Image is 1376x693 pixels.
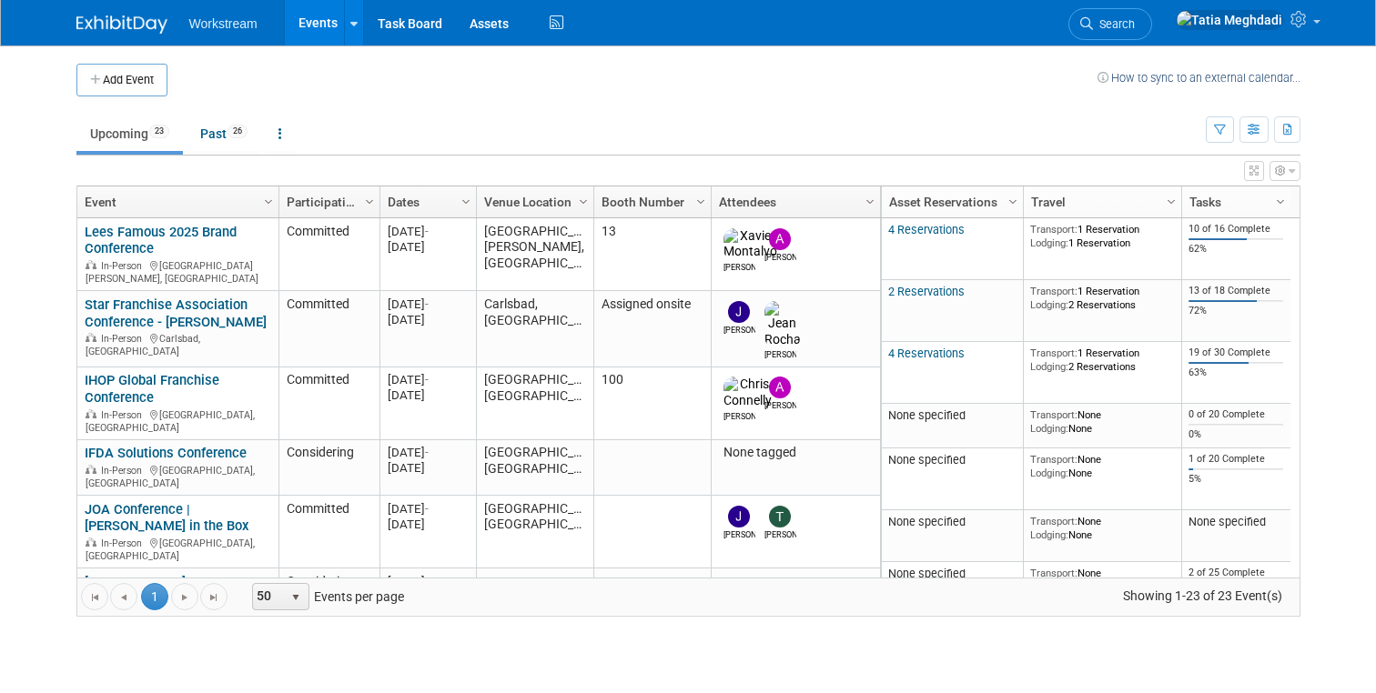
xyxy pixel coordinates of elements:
[888,453,966,467] span: None specified
[723,409,755,423] div: Chris Connelly
[1189,367,1283,379] div: 63%
[258,186,278,214] a: Column Settings
[1189,285,1283,297] div: 13 of 18 Complete
[764,398,796,412] div: Andrew Walters
[278,218,379,291] td: Committed
[693,195,708,209] span: Column Settings
[764,250,796,264] div: Andrew Walters
[425,446,429,459] span: -
[425,373,429,387] span: -
[1031,186,1169,217] a: Travel
[278,291,379,367] td: Committed
[723,527,755,541] div: Jacob Davis
[691,186,711,214] a: Column Settings
[459,195,473,209] span: Column Settings
[1030,453,1078,466] span: Transport:
[425,297,429,311] span: -
[1189,346,1283,359] div: 19 of 30 Complete
[425,502,429,516] span: -
[723,260,755,274] div: Xavier Montalvo
[1189,243,1283,256] div: 62%
[728,506,750,527] img: Jacob Davis
[1030,567,1078,579] span: Transport:
[388,501,468,517] div: [DATE]
[1098,71,1300,85] a: How to sync to an external calendar...
[888,408,966,422] span: None specified
[359,186,379,214] a: Column Settings
[1030,408,1078,421] span: Transport:
[425,225,429,238] span: -
[476,440,593,496] td: [GEOGRAPHIC_DATA], [GEOGRAPHIC_DATA]
[1030,453,1174,479] div: None None
[388,574,468,589] div: [DATE]
[388,224,468,239] div: [DATE]
[189,16,258,31] span: Workstream
[888,223,965,236] a: 4 Reservations
[85,372,219,406] a: IHOP Global Franchise Conference
[1030,285,1174,311] div: 1 Reservation 2 Reservations
[362,195,377,209] span: Column Settings
[86,537,96,547] img: In-Person Event
[1273,195,1288,209] span: Column Settings
[1030,236,1068,249] span: Lodging:
[207,590,221,605] span: Go to the last page
[1189,408,1283,421] div: 0 of 20 Complete
[888,285,965,298] a: 2 Reservations
[593,291,711,367] td: Assigned onsite
[1030,408,1174,435] div: None None
[200,583,228,610] a: Go to the last page
[86,333,96,342] img: In-Person Event
[764,301,801,348] img: Jean Rocha
[101,333,147,345] span: In-Person
[1189,515,1283,529] div: None specified
[1189,453,1283,466] div: 1 of 20 Complete
[388,296,468,312] div: [DATE]
[388,239,468,255] div: [DATE]
[593,367,711,440] td: 100
[76,15,167,34] img: ExhibitDay
[1176,10,1283,30] img: Tatia Meghdadi
[85,330,270,357] div: Carlsbad, [GEOGRAPHIC_DATA]
[85,296,267,330] a: Star Franchise Association Conference - [PERSON_NAME]
[1030,346,1174,373] div: 1 Reservation 2 Reservations
[1189,186,1279,217] a: Tasks
[1030,285,1078,297] span: Transport:
[228,125,248,138] span: 26
[889,186,1011,217] a: Asset Reservations
[388,387,468,403] div: [DATE]
[187,116,261,151] a: Past26
[888,515,966,528] span: None specified
[1189,305,1283,317] div: 72%
[1030,223,1174,249] div: 1 Reservation 1 Reservation
[476,496,593,568] td: [GEOGRAPHIC_DATA], [GEOGRAPHIC_DATA]
[719,445,872,461] div: None tagged
[764,347,796,361] div: Jean Rocha
[1030,528,1068,541] span: Lodging:
[86,465,96,474] img: In-Person Event
[476,367,593,440] td: [GEOGRAPHIC_DATA], [GEOGRAPHIC_DATA]
[101,537,147,549] span: In-Person
[171,583,198,610] a: Go to the next page
[1068,8,1152,40] a: Search
[1030,223,1078,236] span: Transport:
[278,568,379,620] td: Considering
[76,116,183,151] a: Upcoming23
[85,501,248,535] a: JOA Conference | [PERSON_NAME] in the Box
[287,186,368,217] a: Participation
[85,407,270,434] div: [GEOGRAPHIC_DATA], [GEOGRAPHIC_DATA]
[476,291,593,367] td: Carlsbad, [GEOGRAPHIC_DATA]
[456,186,476,214] a: Column Settings
[863,195,877,209] span: Column Settings
[888,346,965,360] a: 4 Reservations
[85,257,270,285] div: [GEOGRAPHIC_DATA][PERSON_NAME], [GEOGRAPHIC_DATA]
[860,186,880,214] a: Column Settings
[593,218,711,291] td: 13
[1189,473,1283,486] div: 5%
[253,584,284,609] span: 50
[728,301,750,323] img: Jacob Davis
[476,218,593,291] td: [GEOGRAPHIC_DATA][PERSON_NAME], [GEOGRAPHIC_DATA]
[1189,567,1283,579] div: 2 of 25 Complete
[278,367,379,440] td: Committed
[86,409,96,418] img: In-Person Event
[85,462,270,489] div: [GEOGRAPHIC_DATA], [GEOGRAPHIC_DATA]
